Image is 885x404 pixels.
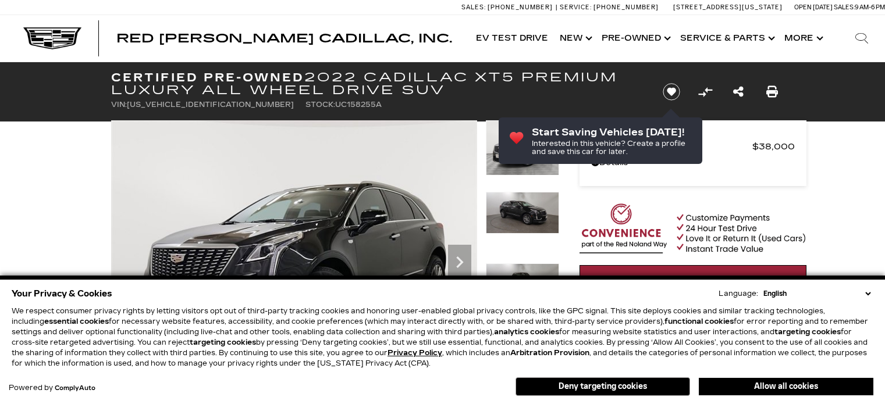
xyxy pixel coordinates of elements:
[494,328,559,336] strong: analytics cookies
[470,15,554,62] a: EV Test Drive
[44,317,109,326] strong: essential cookies
[486,192,559,234] img: Certified Used 2022 Stellar Black Metallic Cadillac Premium Luxury image 2
[696,83,714,101] button: Compare vehicle
[335,101,382,109] span: UC158255A
[779,15,827,62] button: More
[127,101,294,109] span: [US_VEHICLE_IDENTIFICATION_NUMBER]
[388,349,442,357] a: Privacy Policy
[719,290,758,297] div: Language:
[55,385,95,392] a: ComplyAuto
[12,306,873,369] p: We respect consumer privacy rights by letting visitors opt out of third-party tracking cookies an...
[486,120,559,176] img: Certified Used 2022 Stellar Black Metallic Cadillac Premium Luxury image 1
[461,3,486,11] span: Sales:
[673,3,783,11] a: [STREET_ADDRESS][US_STATE]
[774,328,841,336] strong: targeting cookies
[556,4,662,10] a: Service: [PHONE_NUMBER]
[794,3,833,11] span: Open [DATE]
[664,317,734,326] strong: functional cookies
[116,33,452,44] a: Red [PERSON_NAME] Cadillac, Inc.
[510,349,589,357] strong: Arbitration Provision
[591,155,795,171] a: Details
[560,3,592,11] span: Service:
[23,27,81,49] img: Cadillac Dark Logo with Cadillac White Text
[111,101,127,109] span: VIN:
[111,71,644,96] h1: 2022 Cadillac XT5 Premium Luxury All Wheel Drive SUV
[674,15,779,62] a: Service & Parts
[752,138,795,155] span: $38,000
[591,138,752,155] span: Red [PERSON_NAME]
[593,3,659,11] span: [PHONE_NUMBER]
[699,378,873,395] button: Allow all cookies
[516,377,690,396] button: Deny targeting cookies
[111,120,477,395] img: Certified Used 2022 Stellar Black Metallic Cadillac Premium Luxury image 1
[111,70,305,84] strong: Certified Pre-Owned
[486,263,559,305] img: Certified Used 2022 Stellar Black Metallic Cadillac Premium Luxury image 3
[834,3,855,11] span: Sales:
[9,384,95,392] div: Powered by
[12,285,112,302] span: Your Privacy & Cookies
[855,3,885,11] span: 9 AM-6 PM
[760,288,873,299] select: Language Select
[116,31,452,45] span: Red [PERSON_NAME] Cadillac, Inc.
[766,84,778,100] a: Print this Certified Pre-Owned 2022 Cadillac XT5 Premium Luxury All Wheel Drive SUV
[488,3,553,11] span: [PHONE_NUMBER]
[659,83,684,101] button: Save vehicle
[554,15,596,62] a: New
[461,4,556,10] a: Sales: [PHONE_NUMBER]
[591,138,795,155] a: Red [PERSON_NAME] $38,000
[596,15,674,62] a: Pre-Owned
[190,338,256,346] strong: targeting cookies
[305,101,335,109] span: Stock:
[580,265,806,296] a: Start Your Deal
[448,245,471,280] div: Next
[733,84,744,100] a: Share this Certified Pre-Owned 2022 Cadillac XT5 Premium Luxury All Wheel Drive SUV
